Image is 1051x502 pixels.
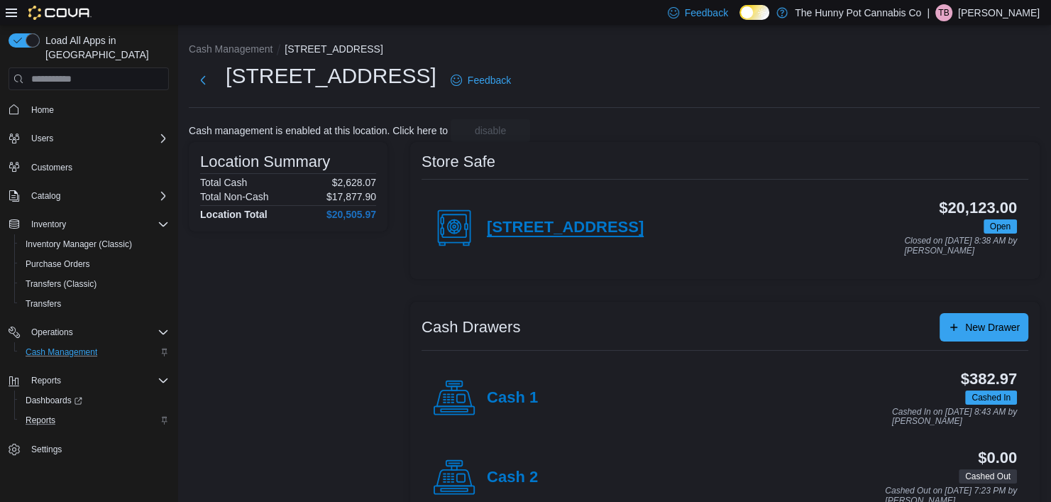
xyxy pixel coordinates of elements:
[26,347,97,358] span: Cash Management
[14,391,175,410] a: Dashboards
[26,187,169,204] span: Catalog
[26,130,59,147] button: Users
[26,324,79,341] button: Operations
[14,410,175,430] button: Reports
[26,372,67,389] button: Reports
[20,275,169,293] span: Transfers (Classic)
[984,219,1017,234] span: Open
[26,239,132,250] span: Inventory Manager (Classic)
[31,327,73,338] span: Operations
[20,236,169,253] span: Inventory Manager (Classic)
[26,159,78,176] a: Customers
[14,342,175,362] button: Cash Management
[739,5,769,20] input: Dark Mode
[422,153,495,170] h3: Store Safe
[200,153,330,170] h3: Location Summary
[20,344,103,361] a: Cash Management
[31,375,61,386] span: Reports
[14,294,175,314] button: Transfers
[26,415,55,426] span: Reports
[20,275,102,293] a: Transfers (Classic)
[326,209,376,220] h4: $20,505.97
[26,158,169,176] span: Customers
[935,4,952,21] div: Tarek Bussiere
[965,320,1020,334] span: New Drawer
[20,256,96,273] a: Purchase Orders
[28,6,92,20] img: Cova
[26,102,60,119] a: Home
[26,441,67,458] a: Settings
[26,298,61,310] span: Transfers
[3,214,175,234] button: Inventory
[685,6,728,20] span: Feedback
[26,130,169,147] span: Users
[3,371,175,391] button: Reports
[487,389,538,408] h4: Cash 1
[978,449,1017,466] h3: $0.00
[965,470,1011,483] span: Cashed Out
[189,42,1040,59] nav: An example of EuiBreadcrumbs
[200,209,268,220] h4: Location Total
[20,295,169,312] span: Transfers
[26,258,90,270] span: Purchase Orders
[14,254,175,274] button: Purchase Orders
[20,392,169,409] span: Dashboards
[26,187,66,204] button: Catalog
[972,391,1011,404] span: Cashed In
[26,278,97,290] span: Transfers (Classic)
[31,104,54,116] span: Home
[189,66,217,94] button: Next
[31,162,72,173] span: Customers
[795,4,921,21] p: The Hunny Pot Cannabis Co
[3,186,175,206] button: Catalog
[14,234,175,254] button: Inventory Manager (Classic)
[422,319,520,336] h3: Cash Drawers
[20,236,138,253] a: Inventory Manager (Classic)
[445,66,517,94] a: Feedback
[3,322,175,342] button: Operations
[26,372,169,389] span: Reports
[938,4,949,21] span: TB
[26,216,169,233] span: Inventory
[189,43,273,55] button: Cash Management
[3,129,175,148] button: Users
[332,177,376,188] p: $2,628.07
[26,324,169,341] span: Operations
[904,236,1017,256] p: Closed on [DATE] 8:38 AM by [PERSON_NAME]
[3,99,175,119] button: Home
[939,200,1017,217] h3: $20,123.00
[20,295,67,312] a: Transfers
[26,395,82,406] span: Dashboards
[285,43,383,55] button: [STREET_ADDRESS]
[487,469,538,487] h4: Cash 2
[26,216,72,233] button: Inventory
[961,371,1017,388] h3: $382.97
[892,408,1017,427] p: Cashed In on [DATE] 8:43 AM by [PERSON_NAME]
[959,469,1017,484] span: Cashed Out
[940,313,1028,342] button: New Drawer
[3,439,175,459] button: Settings
[14,274,175,294] button: Transfers (Classic)
[475,124,506,138] span: disable
[958,4,1040,21] p: [PERSON_NAME]
[26,440,169,458] span: Settings
[990,220,1011,233] span: Open
[3,157,175,178] button: Customers
[20,344,169,361] span: Cash Management
[40,33,169,62] span: Load All Apps in [GEOGRAPHIC_DATA]
[20,256,169,273] span: Purchase Orders
[200,191,269,202] h6: Total Non-Cash
[326,191,376,202] p: $17,877.90
[31,444,62,455] span: Settings
[189,125,448,136] p: Cash management is enabled at this location. Click here to
[20,392,88,409] a: Dashboards
[20,412,61,429] a: Reports
[226,62,436,90] h1: [STREET_ADDRESS]
[451,119,530,142] button: disable
[20,412,169,429] span: Reports
[9,93,169,496] nav: Complex example
[487,219,644,237] h4: [STREET_ADDRESS]
[927,4,930,21] p: |
[200,177,247,188] h6: Total Cash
